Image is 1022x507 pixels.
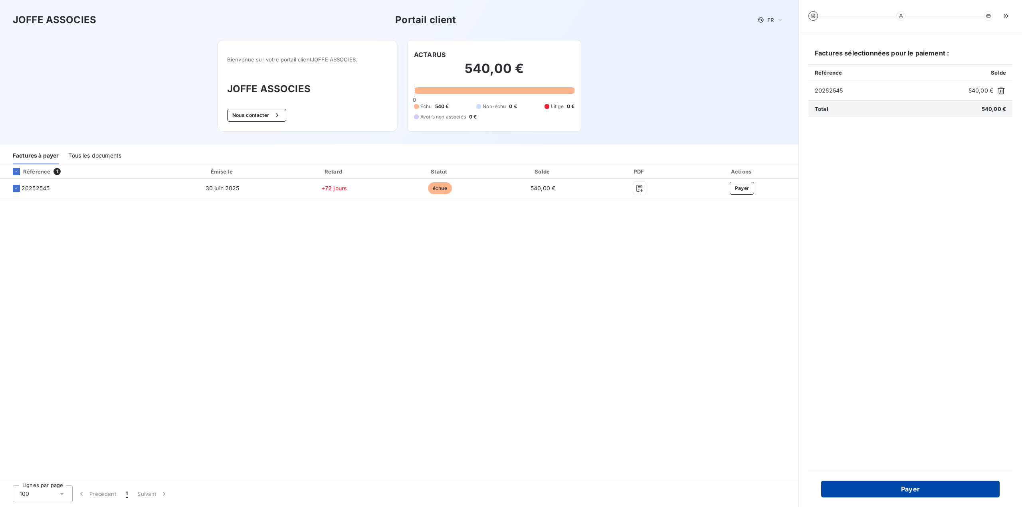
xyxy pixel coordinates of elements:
button: Payer [730,182,755,195]
span: 1 [53,168,61,175]
button: Suivant [133,485,173,502]
span: 20252545 [22,184,50,192]
span: FR [767,17,774,23]
h2: 540,00 € [414,61,574,85]
span: +72 jours [321,185,347,191]
div: PDF [596,168,684,176]
span: 1 [126,490,128,498]
span: Non-échu [483,103,506,110]
span: 30 juin 2025 [206,185,240,191]
span: 540,00 € [969,87,993,95]
div: Retard [282,168,386,176]
h6: ACTARUS [414,50,446,59]
span: Avoirs non associés [420,113,466,120]
span: Bienvenue sur votre portail client JOFFE ASSOCIES . [227,56,388,63]
button: Nous contacter [227,109,286,122]
div: Statut [389,168,491,176]
span: 540 € [435,103,449,110]
div: Factures à payer [13,148,59,164]
button: 1 [121,485,133,502]
button: Payer [821,481,1000,497]
span: Solde [991,69,1006,76]
div: Solde [494,168,592,176]
div: Tous les documents [68,148,121,164]
span: 540,00 € [531,185,555,191]
span: 0 € [509,103,517,110]
div: Émise le [166,168,279,176]
span: 0 [413,97,416,103]
span: 20252545 [815,87,965,95]
h6: Factures sélectionnées pour le paiement : [808,48,1012,64]
span: 540,00 € [982,106,1006,112]
span: échue [428,182,452,194]
div: Actions [687,168,797,176]
span: 100 [20,490,29,498]
span: 0 € [567,103,574,110]
h3: JOFFE ASSOCIES [13,13,96,27]
span: Total [815,106,828,112]
button: Précédent [73,485,121,502]
h3: JOFFE ASSOCIES [227,82,388,96]
span: 0 € [469,113,477,120]
span: Échu [420,103,432,110]
h3: Portail client [395,13,456,27]
span: Référence [815,69,842,76]
span: Litige [551,103,564,110]
div: Référence [6,168,50,175]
